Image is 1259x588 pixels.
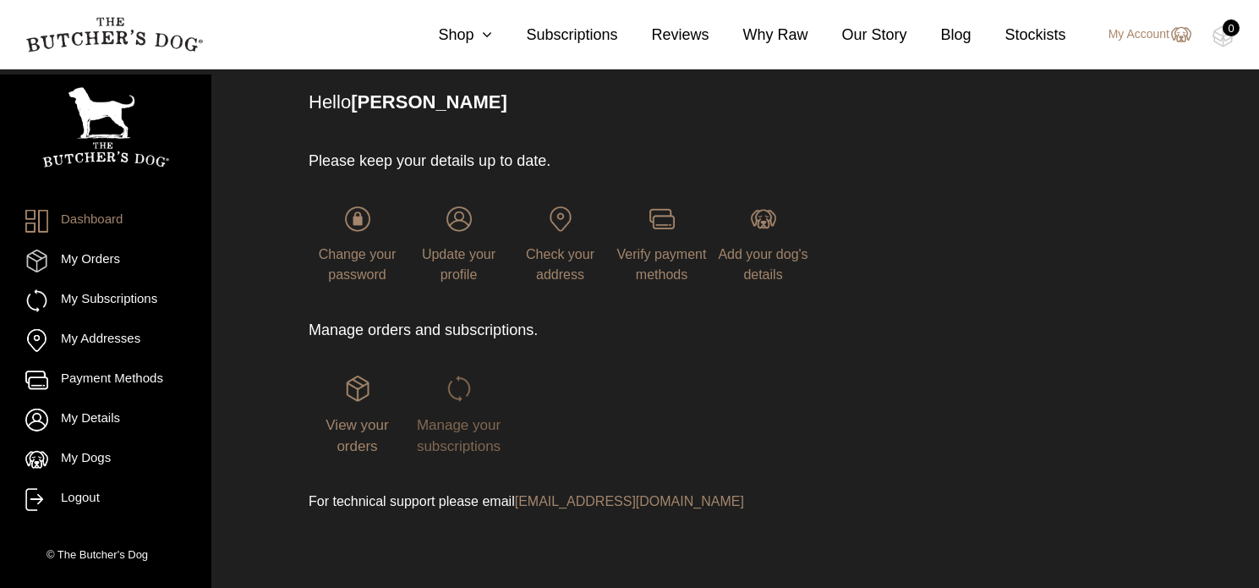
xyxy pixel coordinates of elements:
[25,488,186,511] a: Logout
[309,376,406,453] a: View your orders
[492,24,617,47] a: Subscriptions
[718,247,807,282] span: Add your dog's details
[446,206,472,232] img: login-TBD_Profile.png
[25,409,186,431] a: My Details
[309,492,832,512] p: For technical support please email
[751,206,776,232] img: login-TBD_Dog.png
[404,24,492,47] a: Shop
[1212,25,1234,47] img: TBD_Cart-Empty.png
[410,376,507,453] a: Manage your subscriptions
[410,206,507,282] a: Update your profile
[1092,25,1191,45] a: My Account
[714,206,812,282] a: Add your dog's details
[309,88,1126,116] p: Hello
[422,247,495,282] span: Update your profile
[907,24,972,47] a: Blog
[617,247,707,282] span: Verify payment methods
[42,87,169,168] img: TBD_Portrait_Logo_White.png
[25,289,186,312] a: My Subscriptions
[345,206,370,232] img: login-TBD_Password.png
[345,376,370,401] img: login-TBD_Orders.png
[548,206,573,232] img: login-TBD_Address.png
[709,24,808,47] a: Why Raw
[25,448,186,471] a: My Dogs
[25,329,186,352] a: My Addresses
[309,206,406,282] a: Change your password
[319,247,397,282] span: Change your password
[417,417,501,455] span: Manage your subscriptions
[617,24,709,47] a: Reviews
[309,150,832,173] p: Please keep your details up to date.
[25,369,186,392] a: Payment Methods
[326,417,388,455] span: View your orders
[351,91,507,113] strong: [PERSON_NAME]
[25,250,186,272] a: My Orders
[446,376,472,401] img: login-TBD_Subscriptions_Hover.png
[972,24,1066,47] a: Stockists
[649,206,675,232] img: login-TBD_Payments.png
[526,247,594,282] span: Check your address
[1223,19,1240,36] div: 0
[309,319,832,342] p: Manage orders and subscriptions.
[613,206,710,282] a: Verify payment methods
[515,494,744,508] a: [EMAIL_ADDRESS][DOMAIN_NAME]
[25,210,186,233] a: Dashboard
[808,24,907,47] a: Our Story
[512,206,609,282] a: Check your address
